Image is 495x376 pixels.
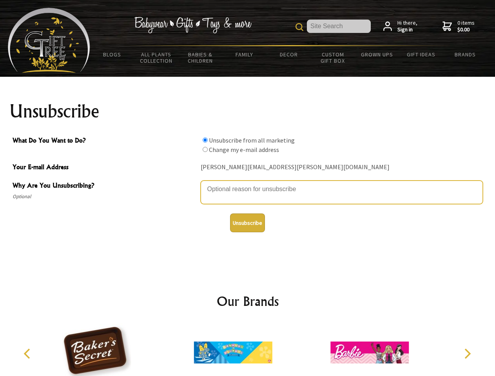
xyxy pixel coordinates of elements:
[13,181,197,192] span: Why Are You Unsubscribing?
[383,20,417,33] a: Hi there,Sign in
[296,23,303,31] img: product search
[397,26,417,33] strong: Sign in
[134,46,179,69] a: All Plants Collection
[457,26,475,33] strong: $0.00
[443,46,488,63] a: Brands
[201,181,483,204] textarea: Why Are You Unsubscribing?
[90,46,134,63] a: BLOGS
[13,136,197,147] span: What Do You Want to Do?
[178,46,223,69] a: Babies & Children
[13,192,197,201] span: Optional
[8,8,90,73] img: Babyware - Gifts - Toys and more...
[230,213,265,232] button: Unsubscribe
[457,19,475,33] span: 0 items
[223,46,267,63] a: Family
[267,46,311,63] a: Decor
[209,146,279,154] label: Change my e-mail address
[203,137,208,143] input: What Do You Want to Do?
[307,20,371,33] input: Site Search
[399,46,443,63] a: Gift Ideas
[397,20,417,33] span: Hi there,
[134,17,252,33] img: Babywear - Gifts - Toys & more
[201,161,483,174] div: [PERSON_NAME][EMAIL_ADDRESS][PERSON_NAME][DOMAIN_NAME]
[442,20,475,33] a: 0 items$0.00
[203,147,208,152] input: What Do You Want to Do?
[16,292,480,311] h2: Our Brands
[13,162,197,174] span: Your E-mail Address
[311,46,355,69] a: Custom Gift Box
[355,46,399,63] a: Grown Ups
[209,136,295,144] label: Unsubscribe from all marketing
[20,345,37,362] button: Previous
[459,345,476,362] button: Next
[9,102,486,121] h1: Unsubscribe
